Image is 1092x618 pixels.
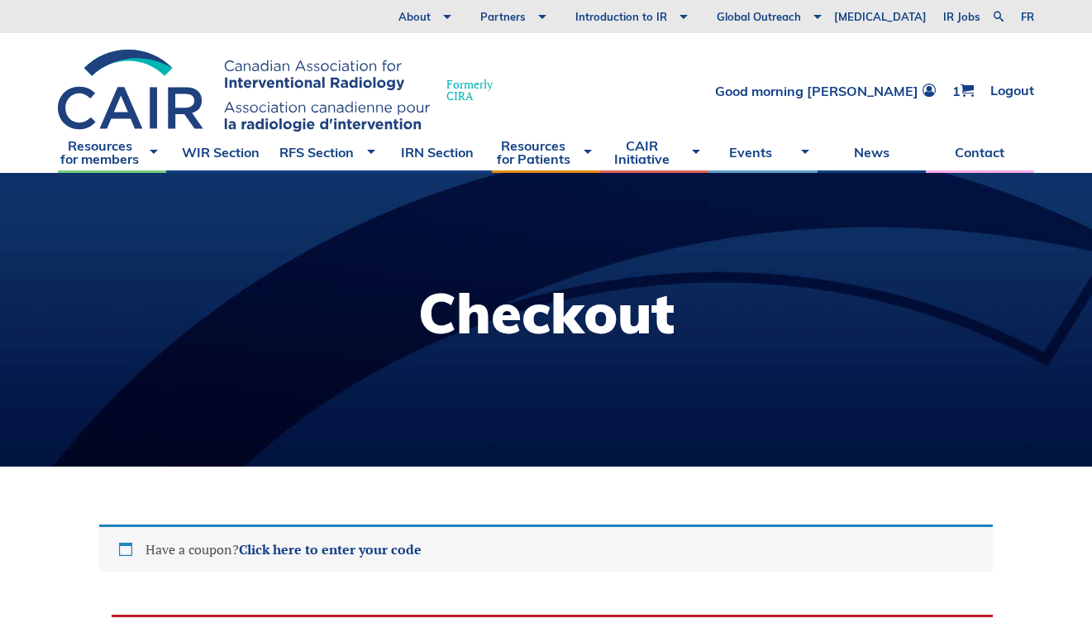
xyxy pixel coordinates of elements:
[952,84,974,98] a: 1
[58,132,166,173] a: Resources for members
[600,132,708,173] a: CAIR Initiative
[384,132,492,173] a: IRN Section
[990,84,1034,98] a: Logout
[239,540,422,558] a: Click here to enter your code
[926,132,1034,173] a: Contact
[99,525,993,572] div: Have a coupon?
[166,132,274,173] a: WIR Section
[492,132,600,173] a: Resources for Patients
[715,84,936,98] a: Good morning [PERSON_NAME]
[58,50,509,132] a: FormerlyCIRA
[708,132,817,173] a: Events
[446,79,493,102] span: Formerly CIRA
[818,132,926,173] a: News
[1021,12,1034,22] a: fr
[418,285,675,341] h1: Checkout
[58,50,430,132] img: CIRA
[274,132,383,173] a: RFS Section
